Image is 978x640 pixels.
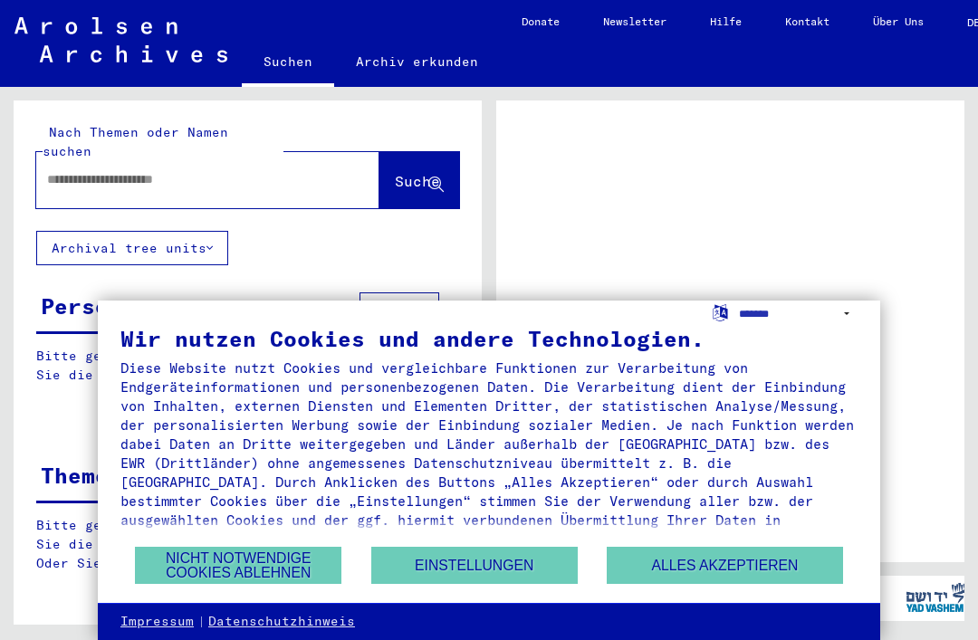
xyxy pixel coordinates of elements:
button: Alles akzeptieren [607,547,842,584]
button: Einstellungen [371,547,578,584]
button: Archival tree units [36,231,228,265]
a: Archiv erkunden [334,40,500,83]
button: Nicht notwendige Cookies ablehnen [135,547,341,584]
p: Bitte geben Sie einen Suchbegriff ein oder nutzen Sie die Filter, um Suchertreffer zu erhalten. O... [36,516,459,573]
mat-label: Nach Themen oder Namen suchen [43,124,228,159]
a: Impressum [120,613,194,631]
select: Sprache auswählen [739,301,858,327]
img: yv_logo.png [902,575,970,620]
label: Sprache auswählen [711,303,730,320]
p: Bitte geben Sie einen Suchbegriff ein oder nutzen Sie die Filter, um Suchertreffer zu erhalten. [36,347,458,385]
button: Filter [360,292,439,327]
a: Datenschutzhinweis [208,613,355,631]
a: Suchen [242,40,334,87]
div: Wir nutzen Cookies und andere Technologien. [120,328,858,349]
div: Personen [41,290,149,322]
div: Themen [41,459,122,492]
button: Suche [379,152,459,208]
div: Diese Website nutzt Cookies und vergleichbare Funktionen zur Verarbeitung von Endgeräteinformatio... [120,358,858,549]
span: Suche [395,172,440,190]
img: Arolsen_neg.svg [14,17,227,62]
